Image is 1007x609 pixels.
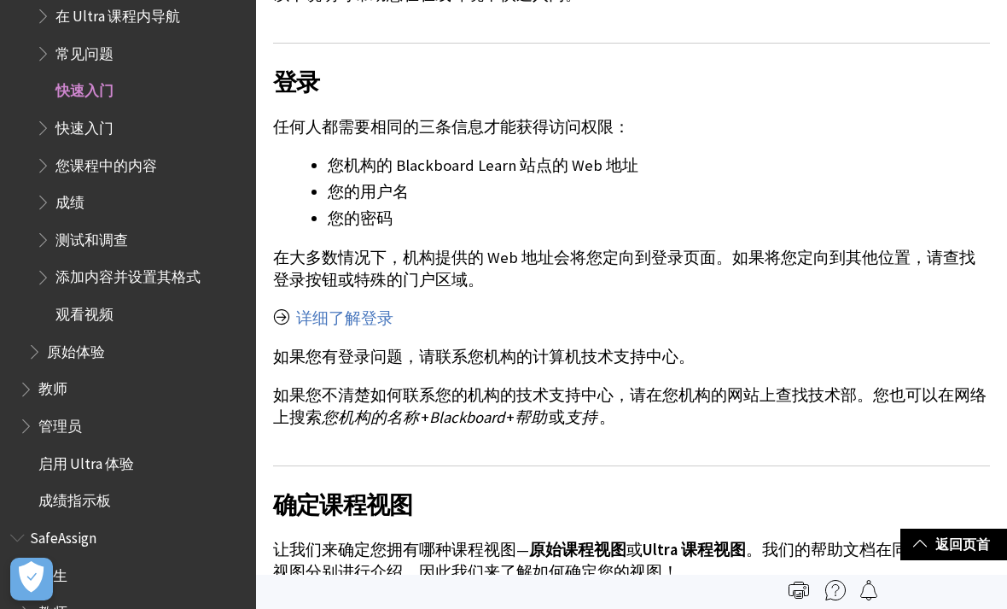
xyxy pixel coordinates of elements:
img: More help [825,580,846,600]
span: 您机构的名称 [322,407,419,427]
h2: 登录 [273,43,990,100]
span: 快速入门 [55,114,114,137]
span: 原始课程视图 [529,540,626,559]
span: 成绩指示板 [38,487,111,510]
p: 如果您有登录问题，请联系您机构的计算机技术支持中心。 [273,346,990,368]
span: 成绩 [55,188,84,211]
span: 测试和调查 [55,225,128,249]
p: 让我们来确定您拥有哪种课程视图— 或 。我们的帮助文档在同一页面上按视图分别进行介绍，因此我们来了解如何确定您的视图！ [273,539,990,583]
span: 常见问题 [55,39,114,62]
span: SafeAssign [30,524,96,547]
span: 帮助 [515,407,547,427]
span: 快速入门 [55,76,114,99]
button: Open Preferences [10,558,53,600]
span: 原始体验 [47,337,105,360]
p: 任何人都需要相同的三条信息才能获得访问权限： [273,116,990,138]
span: Blackboard [429,407,504,427]
p: 在大多数情况下，机构提供的 Web 地址会将您定向到登录页面。如果将您定向到其他位置，请查找登录按钮或特殊的门户区域。 [273,247,990,291]
span: 教师 [38,375,67,398]
li: 您的用户名 [328,180,990,204]
span: 您课程中的内容 [55,151,157,174]
li: 您的密码 [328,207,990,231]
span: 在 Ultra 课程内导航 [55,2,180,25]
p: 如果您不清楚如何联系您的机构的技术支持中心，请在您机构的网站上查找技术部。您也可以在网络上搜索 + + 或 。 [273,384,990,429]
span: 启用 Ultra 体验 [38,449,134,472]
span: 添加内容并设置其格式 [55,263,201,286]
span: 支持 [565,407,597,427]
img: Follow this page [859,580,879,600]
li: 您机构的 Blackboard Learn 站点的 Web 地址 [328,154,990,178]
span: 学生 [38,561,67,584]
a: 返回页首 [900,529,1007,560]
h2: 确定课程视图 [273,466,990,523]
a: 详细了解登录 [296,308,393,329]
span: 观看视频 [55,300,114,323]
span: 管理员 [38,412,82,435]
img: Print [789,580,809,600]
span: Ultra 课程视图 [643,540,746,559]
